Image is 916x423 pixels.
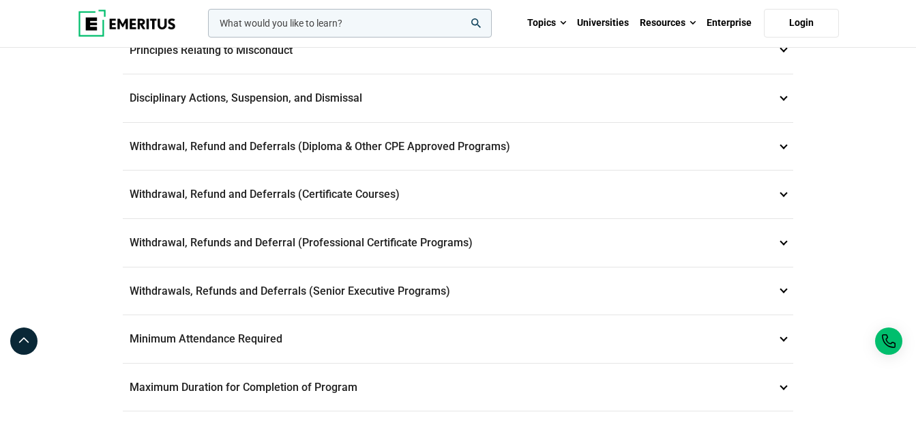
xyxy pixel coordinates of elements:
p: Withdrawal, Refunds and Deferral (Professional Certificate Programs) [123,219,793,267]
a: Login [764,9,839,38]
p: Withdrawal, Refund and Deferrals (Diploma & Other CPE Approved Programs) [123,123,793,171]
p: Principles Relating to Misconduct [123,27,793,74]
p: Maximum Duration for Completion of Program [123,364,793,411]
input: woocommerce-product-search-field-0 [208,9,492,38]
p: Withdrawals, Refunds and Deferrals (Senior Executive Programs) [123,267,793,315]
p: Withdrawal, Refund and Deferrals (Certificate Courses) [123,171,793,218]
p: Disciplinary Actions, Suspension, and Dismissal [123,74,793,122]
p: Minimum Attendance Required [123,315,793,363]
